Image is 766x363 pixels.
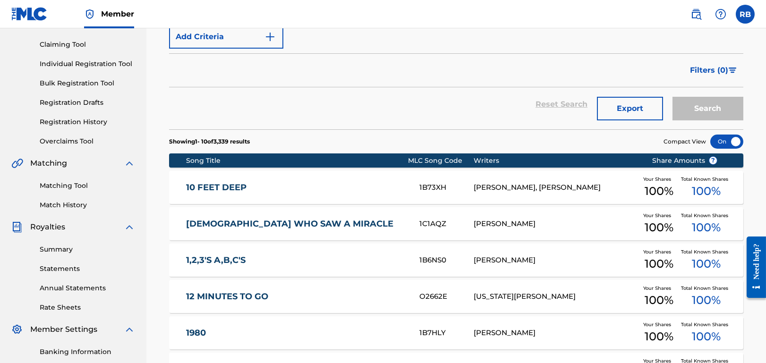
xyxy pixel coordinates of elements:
[419,328,474,338] div: 1B7HLY
[186,328,406,338] a: 1980
[419,255,474,266] div: 1B6NS0
[736,5,755,24] div: User Menu
[11,7,48,21] img: MLC Logo
[40,40,135,50] a: Claiming Tool
[692,292,721,309] span: 100 %
[264,31,276,42] img: 9d2ae6d4665cec9f34b9.svg
[186,219,406,229] a: [DEMOGRAPHIC_DATA] WHO SAW A MIRACLE
[11,158,23,169] img: Matching
[474,328,638,338] div: [PERSON_NAME]
[740,229,766,305] iframe: Resource Center
[40,245,135,254] a: Summary
[681,248,732,255] span: Total Known Shares
[643,285,675,292] span: Your Shares
[711,5,730,24] div: Help
[692,183,721,200] span: 100 %
[186,291,406,302] a: 12 MINUTES TO GO
[186,255,406,266] a: 1,2,3'S A,B,C'S
[690,8,702,20] img: search
[169,137,250,146] p: Showing 1 - 10 of 3,339 results
[124,158,135,169] img: expand
[30,324,97,335] span: Member Settings
[409,156,474,166] div: MLC Song Code
[169,20,743,129] form: Search Form
[40,136,135,146] a: Overclaims Tool
[419,219,474,229] div: 1C1AQZ
[11,221,23,233] img: Royalties
[40,283,135,293] a: Annual Statements
[474,291,638,302] div: [US_STATE][PERSON_NAME]
[692,219,721,236] span: 100 %
[597,97,663,120] button: Export
[715,8,726,20] img: help
[169,25,283,49] button: Add Criteria
[40,59,135,69] a: Individual Registration Tool
[30,158,67,169] span: Matching
[186,156,408,166] div: Song Title
[40,117,135,127] a: Registration History
[681,285,732,292] span: Total Known Shares
[474,182,638,193] div: [PERSON_NAME], [PERSON_NAME]
[419,291,474,302] div: O2662E
[474,219,638,229] div: [PERSON_NAME]
[40,98,135,108] a: Registration Drafts
[729,68,737,73] img: filter
[645,219,673,236] span: 100 %
[101,8,134,19] span: Member
[40,303,135,312] a: Rate Sheets
[652,156,717,166] span: Share Amounts
[664,137,706,146] span: Compact View
[643,212,675,219] span: Your Shares
[84,8,95,20] img: Top Rightsholder
[124,324,135,335] img: expand
[687,5,706,24] a: Public Search
[645,183,673,200] span: 100 %
[474,156,638,166] div: Writers
[690,65,728,76] span: Filters ( 0 )
[11,324,23,335] img: Member Settings
[40,200,135,210] a: Match History
[40,78,135,88] a: Bulk Registration Tool
[681,176,732,183] span: Total Known Shares
[645,292,673,309] span: 100 %
[30,221,65,233] span: Royalties
[474,255,638,266] div: [PERSON_NAME]
[645,255,673,272] span: 100 %
[40,347,135,357] a: Banking Information
[124,221,135,233] img: expand
[643,321,675,328] span: Your Shares
[681,321,732,328] span: Total Known Shares
[643,176,675,183] span: Your Shares
[692,255,721,272] span: 100 %
[419,182,474,193] div: 1B73XH
[709,157,717,164] span: ?
[684,59,743,82] button: Filters (0)
[40,264,135,274] a: Statements
[645,328,673,345] span: 100 %
[681,212,732,219] span: Total Known Shares
[186,182,406,193] a: 10 FEET DEEP
[692,328,721,345] span: 100 %
[643,248,675,255] span: Your Shares
[40,181,135,191] a: Matching Tool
